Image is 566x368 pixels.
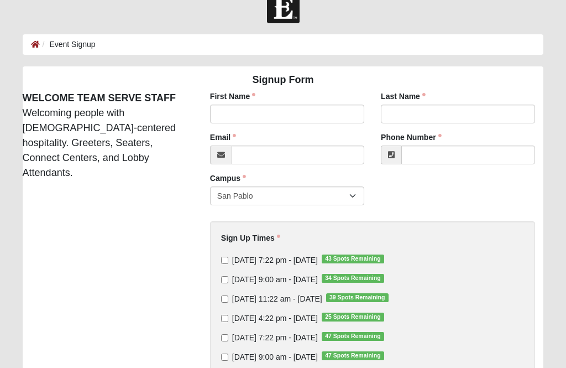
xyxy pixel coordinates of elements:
[381,132,442,143] label: Phone Number
[381,91,426,102] label: Last Name
[322,274,384,283] span: 34 Spots Remaining
[221,277,228,284] input: [DATE] 9:00 am - [DATE]34 Spots Remaining
[322,352,384,361] span: 47 Spots Remaining
[210,91,255,102] label: First Name
[210,132,236,143] label: Email
[14,91,193,181] div: Welcoming people with [DEMOGRAPHIC_DATA]-centered hospitality. Greeters, Seaters, Connect Centers...
[221,354,228,361] input: [DATE] 9:00 am - [DATE]47 Spots Remaining
[40,39,96,51] li: Event Signup
[23,75,544,87] h4: Signup Form
[232,334,318,343] span: [DATE] 7:22 pm - [DATE]
[221,335,228,342] input: [DATE] 7:22 pm - [DATE]47 Spots Remaining
[232,295,322,304] span: [DATE] 11:22 am - [DATE]
[221,315,228,323] input: [DATE] 4:22 pm - [DATE]25 Spots Remaining
[232,256,318,265] span: [DATE] 7:22 pm - [DATE]
[232,314,318,323] span: [DATE] 4:22 pm - [DATE]
[221,233,280,244] label: Sign Up Times
[322,333,384,341] span: 47 Spots Remaining
[232,276,318,284] span: [DATE] 9:00 am - [DATE]
[210,173,246,184] label: Campus
[232,353,318,362] span: [DATE] 9:00 am - [DATE]
[322,313,384,322] span: 25 Spots Remaining
[23,93,176,104] strong: WELCOME TEAM SERVE STAFF
[221,296,228,303] input: [DATE] 11:22 am - [DATE]39 Spots Remaining
[322,255,384,264] span: 43 Spots Remaining
[326,294,389,303] span: 39 Spots Remaining
[221,257,228,265] input: [DATE] 7:22 pm - [DATE]43 Spots Remaining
